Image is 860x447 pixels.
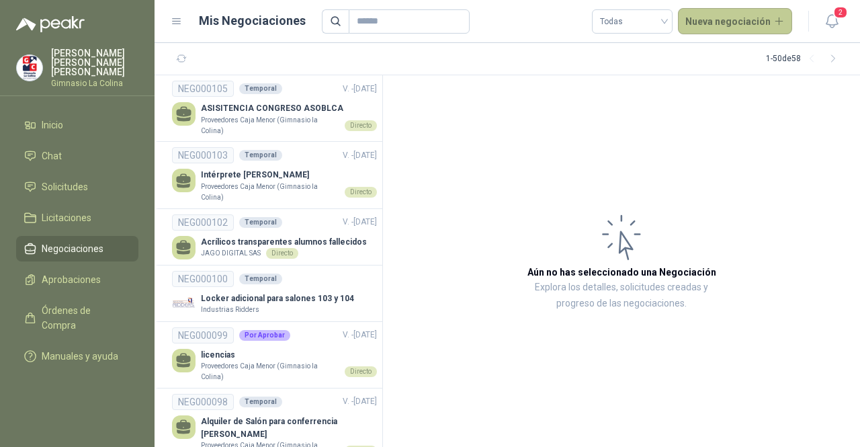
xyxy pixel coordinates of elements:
[42,349,118,364] span: Manuales y ayuda
[172,327,234,343] div: NEG000099
[172,271,234,287] div: NEG000100
[42,241,103,256] span: Negociaciones
[172,327,377,382] a: NEG000099Por AprobarV. -[DATE] licenciasProveedores Caja Menor (Gimnasio la Colina)Directo
[16,236,138,261] a: Negociaciones
[16,16,85,32] img: Logo peakr
[201,349,377,362] p: licencias
[16,343,138,369] a: Manuales y ayuda
[16,112,138,138] a: Inicio
[172,292,196,316] img: Company Logo
[343,397,377,406] span: V. - [DATE]
[239,150,282,161] div: Temporal
[201,292,354,305] p: Locker adicional para salones 103 y 104
[343,217,377,227] span: V. - [DATE]
[201,361,339,382] p: Proveedores Caja Menor (Gimnasio la Colina)
[51,79,138,87] p: Gimnasio La Colina
[345,366,377,377] div: Directo
[51,48,138,77] p: [PERSON_NAME] [PERSON_NAME] [PERSON_NAME]
[266,248,298,259] div: Directo
[16,143,138,169] a: Chat
[600,11,664,32] span: Todas
[42,149,62,163] span: Chat
[345,187,377,198] div: Directo
[343,330,377,339] span: V. - [DATE]
[199,11,306,30] h1: Mis Negociaciones
[517,280,726,312] p: Explora los detalles, solicitudes creadas y progreso de las negociaciones.
[239,217,282,228] div: Temporal
[172,271,377,316] a: NEG000100TemporalCompany LogoLocker adicional para salones 103 y 104Industrias Ridders
[172,214,377,259] a: NEG000102TemporalV. -[DATE] Acrílicos transparentes alumnos fallecidosJAGO DIGITAL SASDirecto
[16,174,138,200] a: Solicitudes
[201,236,367,249] p: Acrílicos transparentes alumnos fallecidos
[172,147,377,202] a: NEG000103TemporalV. -[DATE] Intérprete [PERSON_NAME]Proveedores Caja Menor (Gimnasio la Colina)Di...
[42,272,101,287] span: Aprobaciones
[343,151,377,160] span: V. - [DATE]
[239,397,282,407] div: Temporal
[201,304,259,315] p: Industrias Ridders
[42,118,63,132] span: Inicio
[172,147,234,163] div: NEG000103
[201,181,339,202] p: Proveedores Caja Menor (Gimnasio la Colina)
[172,81,234,97] div: NEG000105
[820,9,844,34] button: 2
[766,48,844,70] div: 1 - 50 de 58
[345,120,377,131] div: Directo
[201,248,261,259] p: JAGO DIGITAL SAS
[678,8,793,35] button: Nueva negociación
[527,265,716,280] h3: Aún no has seleccionado una Negociación
[201,115,339,136] p: Proveedores Caja Menor (Gimnasio la Colina)
[42,303,126,333] span: Órdenes de Compra
[833,6,848,19] span: 2
[201,415,377,441] p: Alquiler de Salón para conferrencia [PERSON_NAME]
[16,267,138,292] a: Aprobaciones
[343,84,377,93] span: V. - [DATE]
[239,83,282,94] div: Temporal
[16,298,138,338] a: Órdenes de Compra
[172,394,234,410] div: NEG000098
[16,205,138,231] a: Licitaciones
[42,210,91,225] span: Licitaciones
[172,81,377,136] a: NEG000105TemporalV. -[DATE] ASISITENCIA CONGRESO ASOBLCAProveedores Caja Menor (Gimnasio la Colin...
[42,179,88,194] span: Solicitudes
[172,214,234,231] div: NEG000102
[201,102,377,115] p: ASISITENCIA CONGRESO ASOBLCA
[201,169,377,181] p: Intérprete [PERSON_NAME]
[239,330,290,341] div: Por Aprobar
[239,274,282,284] div: Temporal
[17,55,42,81] img: Company Logo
